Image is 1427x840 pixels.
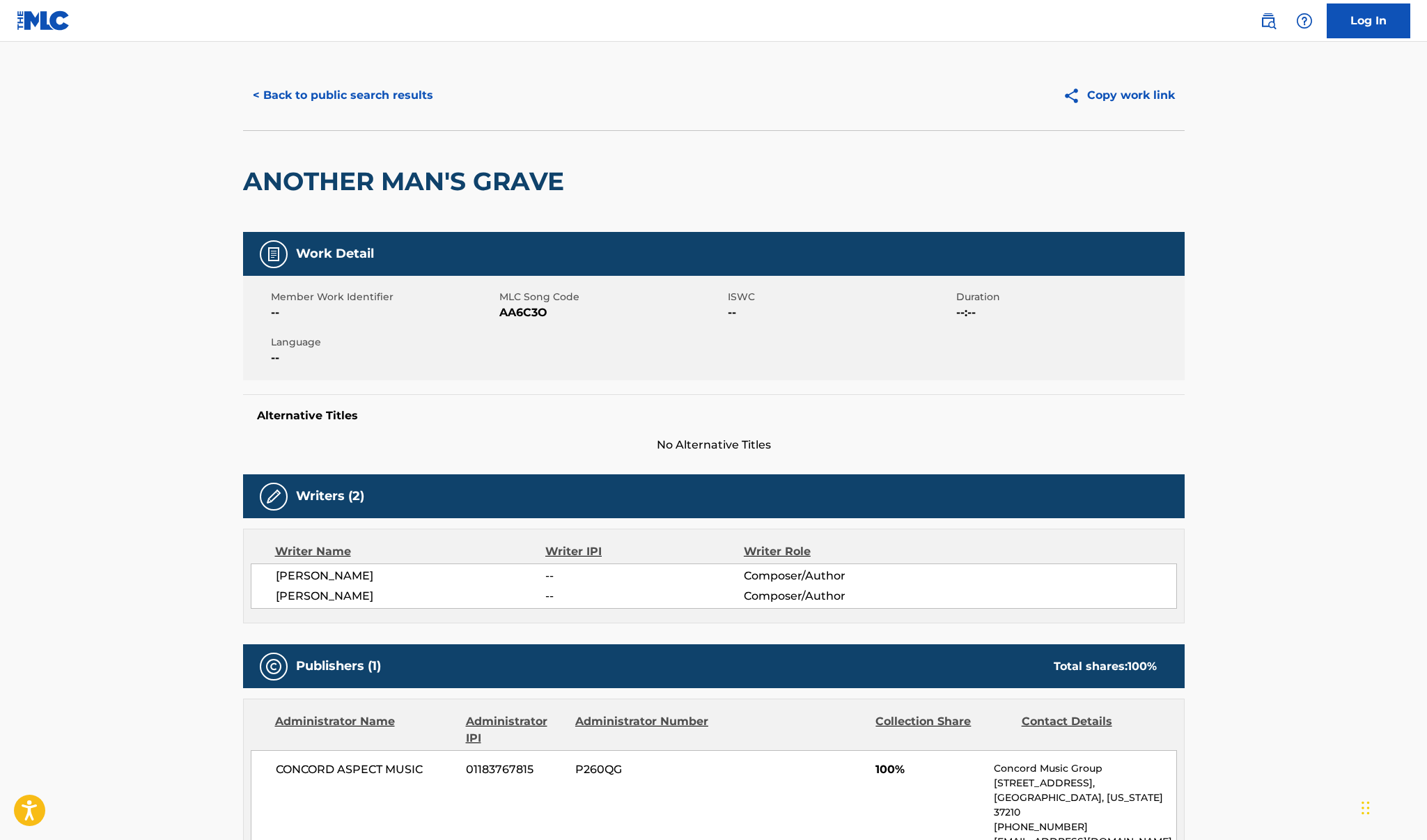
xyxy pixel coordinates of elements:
[296,658,381,674] h5: Publishers (1)
[17,10,70,31] img: MLC Logo
[744,568,924,584] span: Composer/Author
[466,761,565,778] span: 01183767815
[575,761,710,778] span: P260QG
[276,568,546,584] span: [PERSON_NAME]
[265,658,282,675] img: Publishers
[1128,660,1157,673] span: 100 %
[956,304,1181,321] span: --:--
[296,246,374,262] h5: Work Detail
[875,761,983,778] span: 100%
[994,776,1176,791] p: [STREET_ADDRESS],
[499,290,724,304] span: MLC Song Code
[1290,7,1318,35] div: Help
[276,588,546,605] span: [PERSON_NAME]
[1260,13,1277,29] img: search
[275,713,455,747] div: Administrator Name
[499,304,724,321] span: AA6C3O
[265,246,282,263] img: Work Detail
[271,304,496,321] span: --
[1022,713,1157,747] div: Contact Details
[271,335,496,350] span: Language
[994,761,1176,776] p: Concord Music Group
[1362,787,1370,829] div: Drag
[296,488,364,504] h5: Writers (2)
[1296,13,1313,29] img: help
[545,568,743,584] span: --
[1254,7,1282,35] a: Public Search
[994,820,1176,834] p: [PHONE_NUMBER]
[545,588,743,605] span: --
[466,713,565,747] div: Administrator IPI
[257,409,1171,423] h5: Alternative Titles
[1054,658,1157,675] div: Total shares:
[956,290,1181,304] span: Duration
[1053,78,1185,113] button: Copy work link
[1357,773,1427,840] iframe: Chat Widget
[728,290,953,304] span: ISWC
[545,543,744,560] div: Writer IPI
[1063,87,1087,104] img: Copy work link
[243,166,571,197] h2: ANOTHER MAN'S GRAVE
[271,290,496,304] span: Member Work Identifier
[744,543,924,560] div: Writer Role
[265,488,282,505] img: Writers
[275,543,546,560] div: Writer Name
[243,78,443,113] button: < Back to public search results
[575,713,710,747] div: Administrator Number
[271,350,496,366] span: --
[1327,3,1410,38] a: Log In
[243,437,1185,453] span: No Alternative Titles
[276,761,456,778] span: CONCORD ASPECT MUSIC
[994,791,1176,820] p: [GEOGRAPHIC_DATA], [US_STATE] 37210
[744,588,924,605] span: Composer/Author
[875,713,1011,747] div: Collection Share
[728,304,953,321] span: --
